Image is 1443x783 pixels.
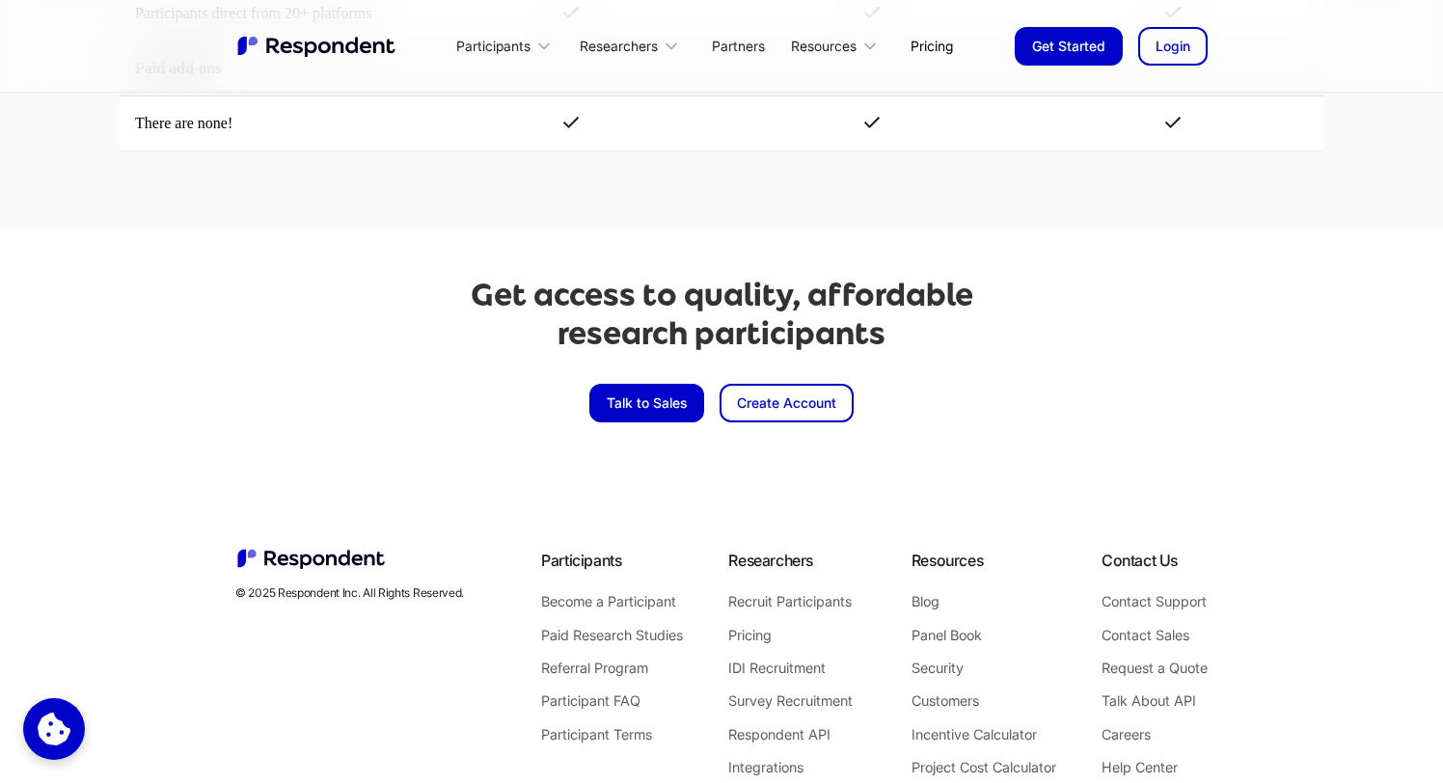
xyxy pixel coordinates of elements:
[895,23,968,68] a: Pricing
[912,755,1056,780] a: Project Cost Calculator
[1138,27,1208,66] a: Login
[728,589,865,614] a: Recruit Participants
[580,37,658,56] div: Researchers
[446,23,569,68] div: Participants
[1102,589,1208,614] a: Contact Support
[541,589,683,614] a: Become a Participant
[569,23,696,68] div: Researchers
[1102,688,1208,714] a: Talk About API
[541,623,683,648] a: Paid Research Studies
[728,623,865,648] a: Pricing
[728,688,865,714] a: Survey Recruitment
[720,384,854,422] a: Create Account
[471,276,973,353] h2: Get access to quality, affordable research participants
[791,37,857,56] div: Resources
[728,547,813,574] div: Researchers
[912,623,1056,648] a: Panel Book
[780,23,895,68] div: Resources
[696,23,780,68] a: Partners
[728,656,865,681] a: IDI Recruitment
[912,589,1056,614] a: Blog
[235,585,464,601] div: © 2025 Respondent Inc. All Rights Reserved.
[728,755,865,780] a: Integrations
[1015,27,1123,66] a: Get Started
[728,722,865,747] a: Respondent API
[1102,722,1208,747] a: Careers
[541,656,683,681] a: Referral Program
[912,547,983,574] div: Resources
[912,722,1056,747] a: Incentive Calculator
[120,96,421,151] td: There are none!
[912,688,1056,714] a: Customers
[1102,656,1208,681] a: Request a Quote
[589,384,704,422] a: Talk to Sales
[541,688,683,714] a: Participant FAQ
[235,34,399,59] img: Untitled UI logotext
[541,547,621,574] div: Participants
[1102,623,1208,648] a: Contact Sales
[1102,547,1178,574] div: Contact Us
[235,34,399,59] a: home
[541,722,683,747] a: Participant Terms
[456,37,531,56] div: Participants
[912,656,1056,681] a: Security
[1102,755,1208,780] a: Help Center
